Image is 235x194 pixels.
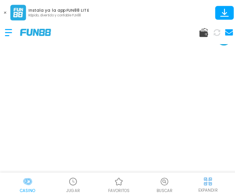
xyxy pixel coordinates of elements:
img: Casino Favoritos [113,175,122,184]
a: Casino JugarCasino JugarJUGAR [50,174,95,191]
p: EXPANDIR [196,185,215,191]
img: hide [201,174,210,184]
p: favoritos [107,185,128,191]
p: Casino [20,185,35,191]
a: Casino FavoritosCasino Favoritosfavoritos [95,174,140,191]
img: Company Logo [20,28,50,35]
button: Buscar [140,174,185,191]
img: App Logo [10,5,26,20]
p: Instala ya la app FUN88 LITE [28,7,88,13]
p: JUGAR [66,185,79,191]
p: Buscar [155,185,171,191]
a: CasinoCasinoCasino [5,174,50,191]
img: Casino Jugar [68,175,77,184]
p: Rápido, divertido y confiable FUN88 [28,13,88,18]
